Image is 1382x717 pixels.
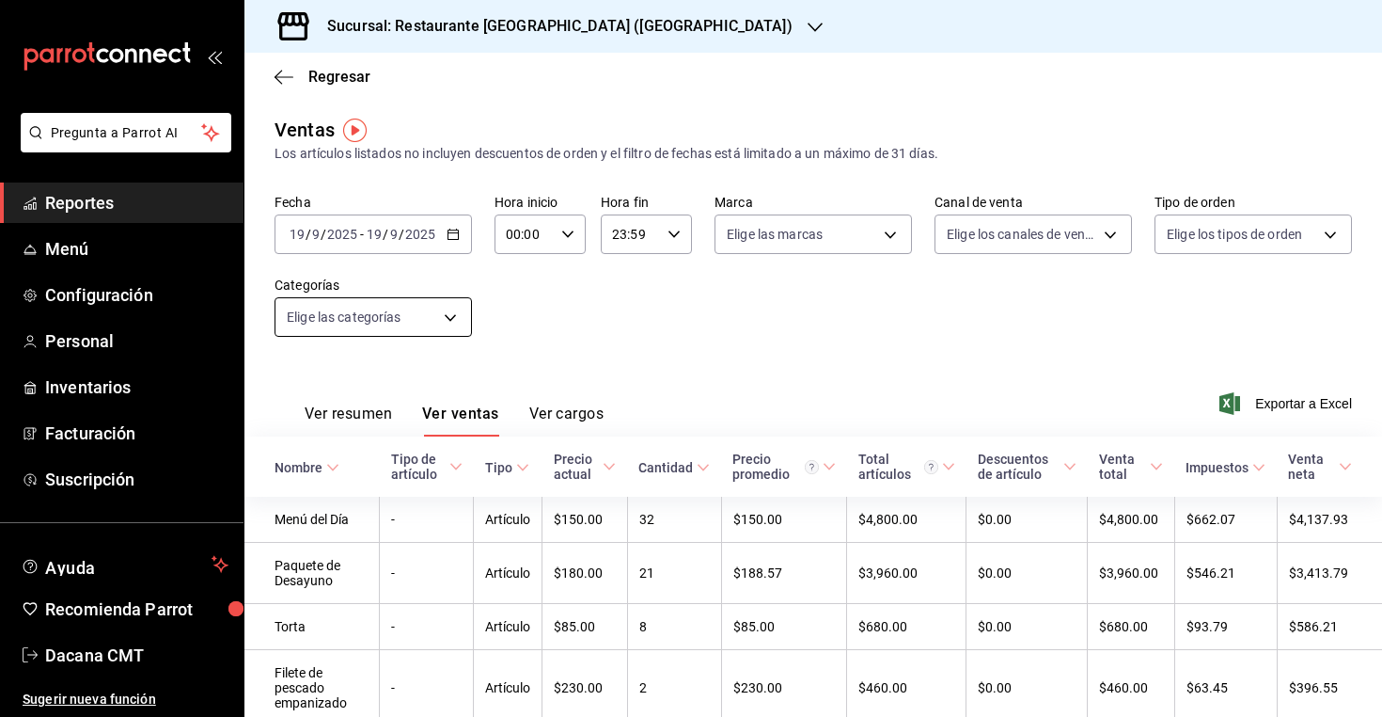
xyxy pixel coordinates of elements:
td: $3,960.00 [847,543,966,604]
td: Torta [244,604,380,650]
button: Ver ventas [422,405,499,437]
span: Venta neta [1288,452,1352,482]
span: Sugerir nueva función [23,690,228,709]
td: - [380,604,474,650]
span: Elige las categorías [287,308,401,327]
input: -- [389,227,399,242]
td: $150.00 [542,497,627,543]
span: Tipo de artículo [391,452,463,482]
span: Nombre [275,460,339,475]
span: Total artículos [858,452,955,482]
div: Ventas [275,116,335,144]
span: Precio promedio [732,452,836,482]
input: -- [366,227,383,242]
input: -- [311,227,321,242]
svg: El total artículos considera cambios de precios en los artículos así como costos adicionales por ... [924,460,938,474]
div: Precio promedio [732,452,819,482]
input: -- [289,227,306,242]
div: Impuestos [1186,460,1249,475]
span: Inventarios [45,374,228,400]
td: Artículo [474,543,542,604]
svg: Precio promedio = Total artículos / cantidad [805,460,819,474]
button: Regresar [275,68,370,86]
button: Pregunta a Parrot AI [21,113,231,152]
span: - [360,227,364,242]
div: Venta neta [1288,452,1335,482]
span: / [383,227,388,242]
div: Tipo [485,460,512,475]
div: Tipo de artículo [391,452,446,482]
td: $0.00 [966,604,1088,650]
span: Venta total [1099,452,1163,482]
div: Nombre [275,460,322,475]
span: Elige los canales de venta [947,225,1097,244]
td: $0.00 [966,543,1088,604]
span: Regresar [308,68,370,86]
img: Tooltip marker [343,119,367,142]
span: Tipo [485,460,529,475]
input: ---- [404,227,436,242]
td: $680.00 [847,604,966,650]
label: Categorías [275,279,472,292]
td: $680.00 [1088,604,1174,650]
label: Canal de venta [934,196,1132,209]
div: Total artículos [858,452,938,482]
label: Marca [715,196,912,209]
label: Hora inicio [495,196,586,209]
div: Precio actual [554,452,599,482]
td: Paquete de Desayuno [244,543,380,604]
button: Ver cargos [529,405,605,437]
div: Venta total [1099,452,1146,482]
div: navigation tabs [305,405,604,437]
span: / [321,227,326,242]
td: $85.00 [542,604,627,650]
div: Descuentos de artículo [978,452,1060,482]
input: ---- [326,227,358,242]
td: $662.07 [1174,497,1277,543]
span: Reportes [45,190,228,215]
span: / [399,227,404,242]
td: $4,800.00 [847,497,966,543]
td: $188.57 [721,543,847,604]
td: $4,137.93 [1277,497,1382,543]
button: Exportar a Excel [1223,392,1352,415]
label: Tipo de orden [1154,196,1352,209]
td: $150.00 [721,497,847,543]
span: Cantidad [638,460,710,475]
td: $93.79 [1174,604,1277,650]
span: Personal [45,328,228,354]
td: $3,960.00 [1088,543,1174,604]
td: 21 [627,543,721,604]
td: $4,800.00 [1088,497,1174,543]
td: $586.21 [1277,604,1382,650]
a: Pregunta a Parrot AI [13,136,231,156]
td: $85.00 [721,604,847,650]
span: Elige las marcas [727,225,823,244]
td: $180.00 [542,543,627,604]
td: $3,413.79 [1277,543,1382,604]
span: Menú [45,236,228,262]
span: Elige los tipos de orden [1167,225,1302,244]
label: Fecha [275,196,472,209]
span: Configuración [45,282,228,308]
td: Artículo [474,497,542,543]
button: Ver resumen [305,405,392,437]
button: open_drawer_menu [207,49,222,64]
td: 8 [627,604,721,650]
h3: Sucursal: Restaurante [GEOGRAPHIC_DATA] ([GEOGRAPHIC_DATA]) [312,15,793,38]
td: Menú del Día [244,497,380,543]
span: / [306,227,311,242]
span: Ayuda [45,553,204,576]
span: Suscripción [45,467,228,492]
span: Pregunta a Parrot AI [51,123,202,143]
label: Hora fin [601,196,692,209]
span: Descuentos de artículo [978,452,1076,482]
div: Los artículos listados no incluyen descuentos de orden y el filtro de fechas está limitado a un m... [275,144,1352,164]
div: Cantidad [638,460,693,475]
td: - [380,497,474,543]
span: Facturación [45,421,228,446]
span: Impuestos [1186,460,1265,475]
span: Precio actual [554,452,616,482]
